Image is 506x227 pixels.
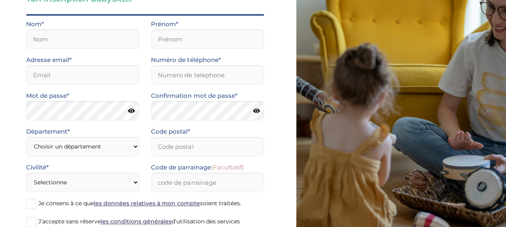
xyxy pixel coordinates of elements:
[26,162,49,173] label: Civilité*
[151,173,264,192] input: code de parrainage
[26,55,72,65] label: Adresse email*
[211,163,244,171] span: (Facultatif)
[26,29,139,49] input: Nom
[26,65,139,85] input: Email
[94,200,200,207] a: les données relatives à mon compte
[151,55,221,65] label: Numéro de téléphone*
[38,200,241,207] span: Je consens à ce que soient traitées.
[151,126,190,137] label: Code postal*
[151,91,237,101] label: Confirmation mot de passe*
[26,126,70,137] label: Département*
[151,65,264,85] input: Numero de telephone
[151,137,264,156] input: Code postal
[101,218,171,225] a: les conditions générales
[151,19,178,29] label: Prénom*
[26,91,69,101] label: Mot de passe*
[151,29,264,49] input: Prénom
[151,162,244,173] label: Code de parrainage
